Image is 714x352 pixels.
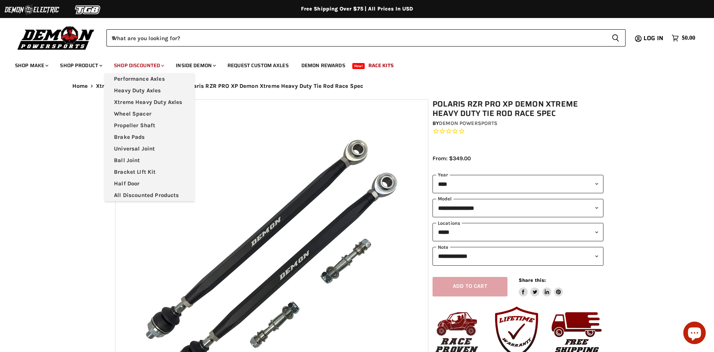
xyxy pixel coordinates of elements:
div: by [433,119,603,128]
button: Search [606,29,626,47]
a: Brake Pads [105,131,195,143]
a: Inside Demon [170,58,220,73]
img: Demon Electric Logo 2 [4,3,60,17]
ul: Main menu [9,55,693,73]
input: When autocomplete results are available use up and down arrows to review and enter to select [106,29,606,47]
span: $0.00 [682,35,695,42]
a: Heavy Duty Axles [105,85,195,96]
select: modal-name [433,199,603,217]
a: Performance Axles [105,73,195,85]
a: Shop Product [54,58,107,73]
div: Free Shipping Over $75 | All Prices In USD [57,6,657,12]
select: keys [433,247,603,265]
a: Race Kits [363,58,399,73]
select: keys [433,223,603,241]
aside: Share this: [519,277,563,297]
a: Bracket LIft Kit [105,166,195,178]
a: Xtreme HD Tie Rod Race Spec [96,83,177,89]
inbox-online-store-chat: Shopify online store chat [681,322,708,346]
a: Ball Joint [105,155,195,166]
form: Product [106,29,626,47]
select: year [433,175,603,193]
img: TGB Logo 2 [60,3,116,17]
a: Request Custom Axles [222,58,294,73]
img: Demon Powersports [15,24,97,51]
a: Log in [640,35,668,42]
span: Log in [644,33,663,43]
ul: Main menu [105,73,195,201]
a: Shop Discounted [108,58,169,73]
a: Wheel Spacer [105,108,195,120]
a: Demon Powersports [439,120,497,126]
span: From: $349.00 [433,155,471,162]
a: Propeller Shaft [105,120,195,131]
nav: Breadcrumbs [57,83,657,89]
a: Half Door [105,178,195,190]
span: Polaris RZR PRO XP Demon Xtreme Heavy Duty Tie Rod Race Spec [185,83,363,89]
a: $0.00 [668,33,699,44]
a: Xtreme Heavy Duty Axles [105,96,195,108]
h1: Polaris RZR PRO XP Demon Xtreme Heavy Duty Tie Rod Race Spec [433,99,603,118]
a: Universal Joint [105,143,195,155]
span: New! [352,63,365,69]
a: Home [72,83,88,89]
a: Shop Make [9,58,53,73]
span: Share this: [519,277,546,283]
a: All Discounted Products [105,190,195,201]
span: Rated 0.0 out of 5 stars 0 reviews [433,128,603,135]
a: Demon Rewards [296,58,351,73]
